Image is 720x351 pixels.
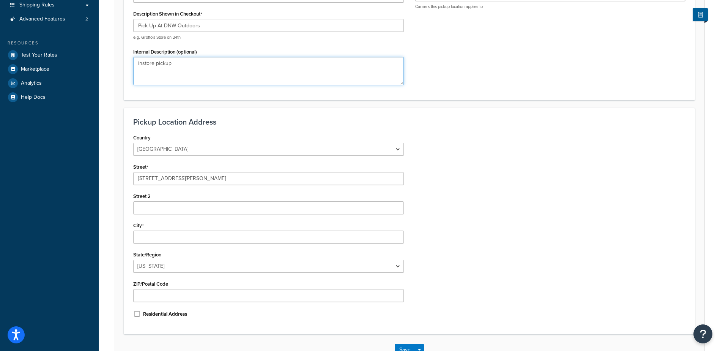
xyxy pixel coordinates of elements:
span: Test Your Rates [21,52,57,58]
div: Resources [6,40,93,46]
label: Residential Address [143,311,187,318]
span: Help Docs [21,94,46,101]
span: Marketplace [21,66,49,73]
label: ZIP/Postal Code [133,281,168,287]
label: Street 2 [133,193,151,199]
a: Test Your Rates [6,48,93,62]
label: State/Region [133,252,161,258]
textarea: instore pickup [133,57,404,85]
h3: Pickup Location Address [133,118,685,126]
label: Description Shown in Checkout [133,11,202,17]
a: Marketplace [6,62,93,76]
a: Analytics [6,76,93,90]
span: Shipping Rules [19,2,55,8]
a: Advanced Features2 [6,12,93,26]
p: Carriers this pickup location applies to [415,4,686,9]
label: Country [133,135,151,141]
span: Advanced Features [19,16,65,22]
label: Street [133,164,148,170]
button: Open Resource Center [693,324,712,343]
span: Analytics [21,80,42,87]
label: Internal Description (optional) [133,49,197,55]
p: e.g. Grotto's Store on 24th [133,35,404,40]
button: Show Help Docs [693,8,708,21]
span: 2 [85,16,88,22]
label: City [133,223,144,229]
li: Advanced Features [6,12,93,26]
a: Help Docs [6,90,93,104]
